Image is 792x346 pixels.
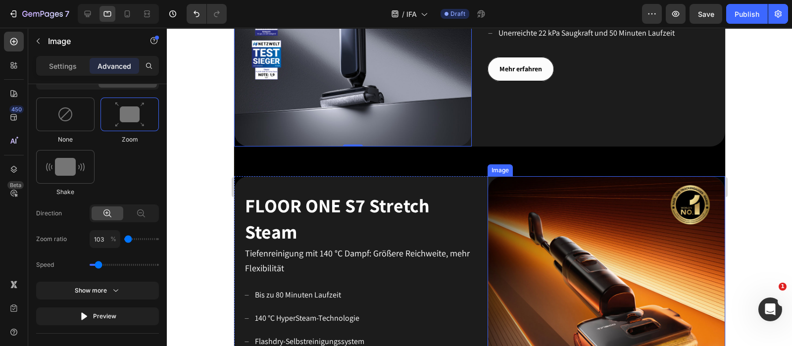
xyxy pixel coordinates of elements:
span: None [58,135,73,144]
button: <strong>Mehr erfahren</strong> [253,29,320,53]
button: Save [690,4,722,24]
p: 7 [65,8,69,20]
span: FLOOR ONE S7 Stretch Steam [11,165,196,216]
span: 1 [779,283,787,291]
div: Publish [735,9,759,19]
span: Draft [450,9,465,18]
p: Settings [49,61,77,71]
div: Undo/Redo [187,4,227,24]
div: Preview [79,311,116,321]
span: IFA [406,9,417,19]
span: Save [698,10,714,18]
span: Shake [56,188,74,197]
span: % [110,235,116,243]
span: Tiefenreinigung mit 140 °C Dampf: Größere Reichweite, mehr Flexibilität [11,220,236,246]
p: Image [48,35,132,47]
span: Speed [36,260,54,270]
p: Flashdry-Selbstreinigungssystem [21,307,130,321]
p: Bis zu 80 Minuten Laufzeit [21,260,130,275]
button: Publish [726,4,768,24]
span: / [402,9,404,19]
input: % [90,230,120,248]
div: 450 [9,105,24,113]
img: animation-image [57,106,73,122]
span: Zoom ratio [36,234,67,244]
button: Preview [36,307,159,325]
div: Image [255,138,277,147]
div: Beta [7,181,24,189]
p: Advanced [98,61,131,71]
p: 140 °C HyperSteam-Technologie [21,284,130,298]
button: 7 [4,4,74,24]
div: Show more [75,286,121,296]
span: Zoom [122,135,138,144]
iframe: Design area [234,28,725,346]
iframe: Intercom live chat [758,297,782,321]
span: Direction [36,208,90,218]
button: Show more [36,282,159,299]
img: animation-image [46,158,85,176]
img: animation-image [115,102,145,127]
strong: Mehr erfahren [265,35,308,48]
